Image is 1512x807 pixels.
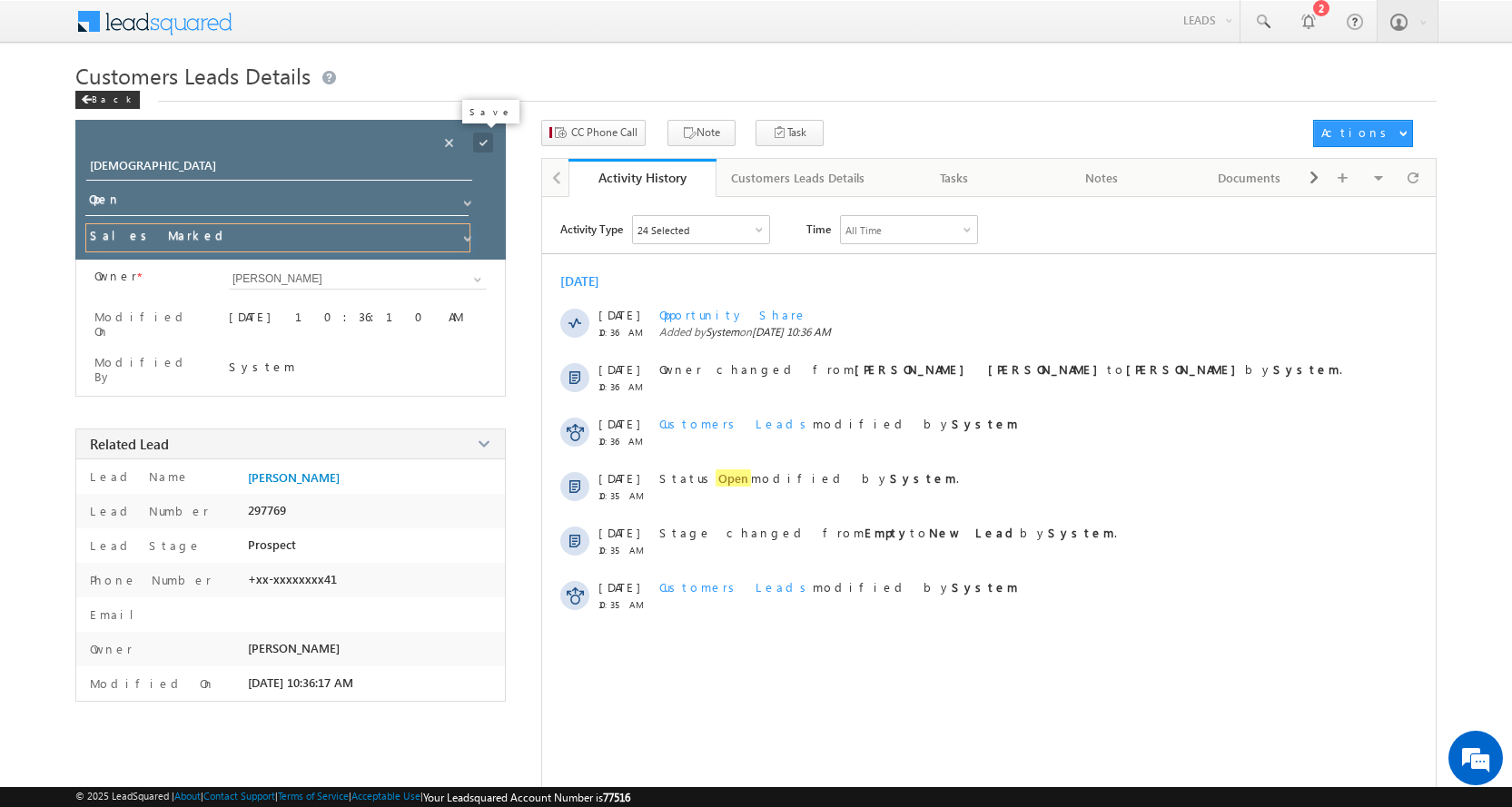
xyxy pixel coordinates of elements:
[571,124,637,141] span: CC Phone Call
[598,436,653,447] span: 10:36 AM
[706,325,739,339] span: System
[75,61,311,90] span: Customers Leads Details
[598,579,639,595] span: [DATE]
[94,95,305,119] div: Chat with us now
[598,490,653,501] span: 10:35 AM
[845,224,882,236] div: All Time
[31,95,76,119] img: d_60004797649_company_0_60004797649
[716,469,751,487] span: Open
[90,435,169,453] span: Related Lead
[598,327,653,338] span: 10:36 AM
[637,224,689,236] div: 24 Selected
[659,525,1117,540] span: Stage changed from to by .
[929,525,1020,540] strong: New Lead
[351,790,420,802] a: Acceptable Use
[85,468,190,484] label: Lead Name
[229,269,487,290] input: Type to Search
[248,470,340,485] a: [PERSON_NAME]
[1191,167,1308,189] div: Documents
[1321,124,1393,141] div: Actions
[248,572,337,586] span: +xx-xxxxxxxx41
[598,525,639,540] span: [DATE]
[659,307,807,322] span: Opportunity Share
[731,167,865,189] div: Customers Leads Details
[716,159,881,197] a: Customers Leads Details
[278,790,349,802] a: Terms of Service
[85,223,470,252] input: Stage
[454,225,477,243] a: Show All Items
[952,416,1018,431] strong: System
[659,579,813,595] span: Customers Leads
[85,606,148,622] label: Email
[248,503,286,517] span: 297769
[248,675,353,690] span: [DATE] 10:36:17 AM
[667,120,736,146] button: Note
[598,599,653,610] span: 10:35 AM
[1126,361,1245,377] strong: [PERSON_NAME]
[94,355,206,384] label: Modified By
[560,215,623,242] span: Activity Type
[1176,159,1324,197] a: Documents
[598,545,653,556] span: 10:35 AM
[855,361,1107,377] strong: [PERSON_NAME] [PERSON_NAME]
[247,559,330,584] em: Start Chat
[203,790,275,802] a: Contact Support
[75,790,630,804] span: © 2025 LeadSquared | | | | |
[560,272,619,290] div: [DATE]
[85,503,209,518] label: Lead Number
[423,791,630,804] span: Your Leadsquared Account Number is
[568,159,716,197] a: Activity History
[659,325,1359,339] span: Added by on
[229,359,487,374] div: System
[75,91,140,109] div: Back
[659,579,1018,595] span: modified by
[464,271,487,289] a: Show All Items
[598,416,639,431] span: [DATE]
[94,269,137,283] label: Owner
[890,470,956,486] strong: System
[598,361,639,377] span: [DATE]
[659,469,959,487] span: Status modified by .
[603,791,630,804] span: 77516
[659,416,1018,431] span: modified by
[24,168,331,544] textarea: Type your message and hit 'Enter'
[85,188,469,216] input: Status
[633,216,769,243] div: Owner Changed,Status Changed,Stage Changed,Source Changed,Notes & 19 more..
[85,641,133,656] label: Owner
[469,105,512,118] p: Save
[1313,120,1413,147] button: Actions
[598,307,639,322] span: [DATE]
[174,790,201,802] a: About
[541,120,646,146] button: CC Phone Call
[1048,525,1114,540] strong: System
[1273,361,1339,377] strong: System
[865,525,910,540] strong: Empty
[454,190,477,208] a: Show All Items
[85,537,202,553] label: Lead Stage
[659,361,1342,377] span: Owner changed from to by .
[881,159,1029,197] a: Tasks
[85,572,212,587] label: Phone Number
[1029,159,1177,197] a: Notes
[598,470,639,486] span: [DATE]
[229,309,487,334] div: [DATE] 10:36:10 AM
[86,155,472,181] input: Opportunity Name Opportunity Name
[94,310,206,339] label: Modified On
[756,120,824,146] button: Task
[248,641,340,655] span: [PERSON_NAME]
[806,215,831,242] span: Time
[752,325,831,339] span: [DATE] 10:36 AM
[598,381,653,392] span: 10:36 AM
[298,9,341,53] div: Minimize live chat window
[582,169,703,186] div: Activity History
[85,675,215,691] label: Modified On
[659,416,813,431] span: Customers Leads
[1043,167,1161,189] div: Notes
[952,579,1018,595] strong: System
[895,167,1013,189] div: Tasks
[248,537,296,552] span: Prospect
